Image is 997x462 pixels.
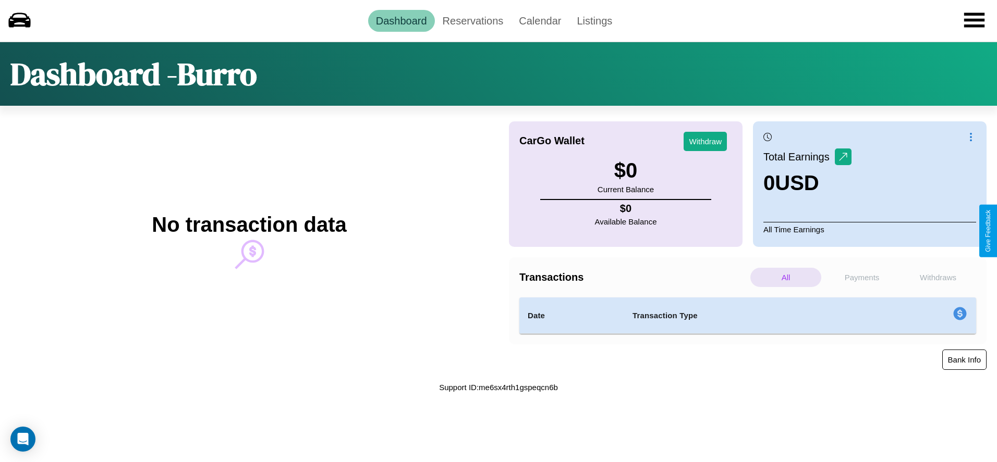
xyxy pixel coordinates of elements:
button: Bank Info [942,349,987,370]
p: Support ID: me6sx4rth1gspeqcn6b [439,380,558,394]
p: Current Balance [598,182,654,196]
p: Payments [826,268,897,287]
h4: Transaction Type [633,309,868,322]
h3: $ 0 [598,159,654,182]
a: Calendar [511,10,569,32]
a: Dashboard [368,10,435,32]
h4: CarGo Wallet [519,135,585,147]
p: All [750,268,821,287]
h2: No transaction data [152,213,346,236]
p: Total Earnings [763,147,835,166]
p: Available Balance [595,215,657,229]
a: Listings [569,10,620,32]
h1: Dashboard - Burro [10,53,257,95]
h4: $ 0 [595,203,657,215]
h4: Date [528,309,616,322]
a: Reservations [435,10,512,32]
div: Open Intercom Messenger [10,427,35,452]
button: Withdraw [684,132,727,151]
h3: 0 USD [763,171,852,195]
table: simple table [519,297,976,334]
h4: Transactions [519,271,748,283]
p: Withdraws [903,268,974,287]
div: Give Feedback [984,210,992,252]
p: All Time Earnings [763,222,976,236]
